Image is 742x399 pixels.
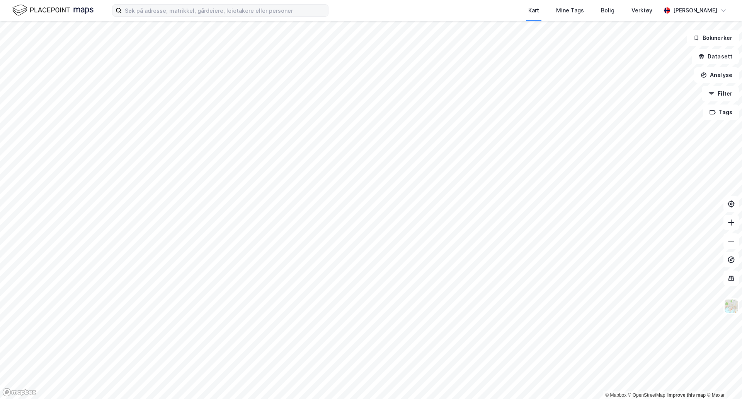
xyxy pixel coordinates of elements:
[687,30,739,46] button: Bokmerker
[694,67,739,83] button: Analyse
[724,299,739,313] img: Z
[703,104,739,120] button: Tags
[605,392,626,398] a: Mapbox
[601,6,614,15] div: Bolig
[673,6,717,15] div: [PERSON_NAME]
[556,6,584,15] div: Mine Tags
[2,388,36,397] a: Mapbox homepage
[692,49,739,64] button: Datasett
[528,6,539,15] div: Kart
[702,86,739,101] button: Filter
[667,392,706,398] a: Improve this map
[631,6,652,15] div: Verktøy
[703,362,742,399] iframe: Chat Widget
[12,3,94,17] img: logo.f888ab2527a4732fd821a326f86c7f29.svg
[122,5,328,16] input: Søk på adresse, matrikkel, gårdeiere, leietakere eller personer
[628,392,665,398] a: OpenStreetMap
[703,362,742,399] div: Kontrollprogram for chat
